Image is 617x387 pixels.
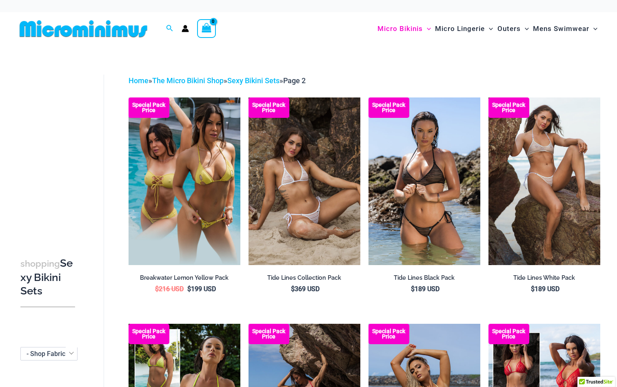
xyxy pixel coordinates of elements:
a: Micro LingerieMenu ToggleMenu Toggle [433,16,495,41]
span: $ [155,285,159,293]
b: Special Pack Price [368,102,409,113]
b: Special Pack Price [249,102,289,113]
span: $ [187,285,191,293]
bdi: 369 USD [291,285,320,293]
nav: Site Navigation [374,15,601,42]
a: Home [129,76,149,85]
bdi: 189 USD [411,285,439,293]
h2: Tide Lines Black Pack [368,274,480,282]
a: Breakwater Lemon Yellow Pack [129,274,240,285]
bdi: 216 USD [155,285,184,293]
span: Menu Toggle [485,18,493,39]
b: Special Pack Price [129,329,169,339]
h3: Sexy Bikini Sets [20,257,75,298]
span: » » » [129,76,306,85]
a: OutersMenu ToggleMenu Toggle [495,16,531,41]
bdi: 189 USD [531,285,559,293]
span: shopping [20,259,60,269]
img: Breakwater Lemon Yellow Bikini Pack [129,97,240,265]
h2: Tide Lines Collection Pack [249,274,360,282]
span: Micro Bikinis [377,18,423,39]
img: Tide Lines White 308 Tri Top 470 Thong 07 [249,97,360,265]
a: Tide Lines Collection Pack [249,274,360,285]
a: Tide Lines Black 350 Halter Top 470 Thong 04 Tide Lines Black 350 Halter Top 470 Thong 03Tide Lin... [368,97,480,265]
iframe: TrustedSite Certified [20,68,94,231]
a: Account icon link [182,25,189,32]
span: Menu Toggle [589,18,597,39]
b: Special Pack Price [488,102,529,113]
b: Special Pack Price [129,102,169,113]
a: Tide Lines White 308 Tri Top 470 Thong 07 Tide Lines Black 308 Tri Top 480 Micro 01Tide Lines Bla... [249,97,360,265]
a: Search icon link [166,24,173,34]
span: Menu Toggle [423,18,431,39]
span: Page 2 [283,76,306,85]
a: Micro BikinisMenu ToggleMenu Toggle [375,16,433,41]
span: - Shop Fabric Type [21,347,77,360]
b: Special Pack Price [368,329,409,339]
img: MM SHOP LOGO FLAT [16,20,151,38]
span: $ [291,285,295,293]
a: The Micro Bikini Shop [152,76,224,85]
a: Tide Lines White 350 Halter Top 470 Thong 05 Tide Lines White 350 Halter Top 470 Thong 03Tide Lin... [488,97,600,265]
span: Micro Lingerie [435,18,485,39]
a: View Shopping Cart, empty [197,19,216,38]
span: - Shop Fabric Type [20,347,78,360]
img: Tide Lines White 350 Halter Top 470 Thong 05 [488,97,600,265]
span: Mens Swimwear [533,18,589,39]
b: Special Pack Price [249,329,289,339]
span: Outers [497,18,521,39]
a: Mens SwimwearMenu ToggleMenu Toggle [531,16,599,41]
span: $ [531,285,535,293]
a: Tide Lines White Pack [488,274,600,285]
a: Sexy Bikini Sets [227,76,280,85]
span: Menu Toggle [521,18,529,39]
span: $ [411,285,415,293]
img: Tide Lines Black 350 Halter Top 470 Thong 04 [368,97,480,265]
b: Special Pack Price [488,329,529,339]
a: Breakwater Lemon Yellow Bikini Pack Breakwater Lemon Yellow Bikini Pack 2Breakwater Lemon Yellow ... [129,97,240,265]
bdi: 199 USD [187,285,216,293]
h2: Breakwater Lemon Yellow Pack [129,274,240,282]
h2: Tide Lines White Pack [488,274,600,282]
a: Tide Lines Black Pack [368,274,480,285]
span: - Shop Fabric Type [27,350,81,358]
